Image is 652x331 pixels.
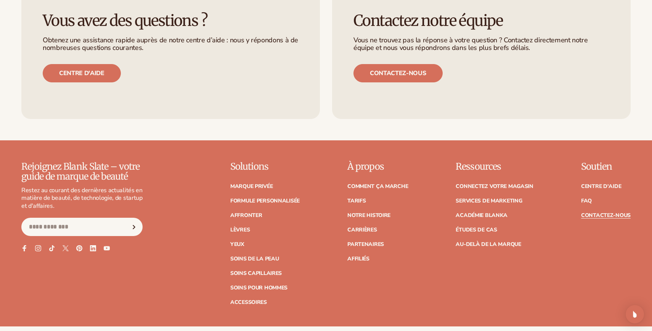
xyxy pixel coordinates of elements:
a: Services de marketing [456,198,522,204]
a: Centre d'aide [43,64,121,82]
font: Obtenez une assistance rapide auprès de notre centre d’aide : nous y répondons à de nombreuses qu... [43,35,298,52]
font: Contactez-nous [581,212,631,219]
font: Comment ça marche [347,183,408,190]
a: Affiliés [347,256,369,262]
font: Partenaires [347,241,384,248]
font: Ressources [456,161,501,172]
a: Études de cas [456,227,497,233]
font: Rejoignez Blank Slate – votre guide de marque de beauté [21,161,140,182]
font: Formule personnalisée [230,197,300,204]
font: FAQ [581,197,592,204]
a: Formule personnalisée [230,198,300,204]
font: Lèvres [230,226,250,233]
a: Contactez-nous [353,64,443,82]
a: Contactez-nous [581,213,631,218]
a: Yeux [230,242,244,247]
font: Affronter [230,212,262,219]
font: Accessoires [230,299,267,306]
font: Yeux [230,241,244,248]
font: Solutions [230,161,268,172]
font: Académie Blanka [456,212,507,219]
button: S'abonner [125,218,142,236]
font: Tarifs [347,197,366,204]
a: Au-delà de la marque [456,242,521,247]
font: Vous ne trouvez pas la réponse à votre question ? Contactez directement notre équipe et nous vous... [353,35,588,52]
a: Accessoires [230,300,267,305]
a: Centre d'aide [581,184,621,189]
font: Soins capillaires [230,270,282,277]
font: Centre d'aide [581,183,621,190]
font: Contactez-nous [370,69,426,77]
font: Services de marketing [456,197,522,204]
a: Affronter [230,213,262,218]
font: Marque privée [230,183,273,190]
font: Restez au courant des dernières actualités en matière de beauté, de technologie, de startup et d'... [21,186,143,210]
a: Comment ça marche [347,184,408,189]
a: Lèvres [230,227,250,233]
a: Académie Blanka [456,213,507,218]
a: Soins de la peau [230,256,279,262]
font: Centre d'aide [59,69,104,77]
a: Soins pour hommes [230,285,287,291]
font: Carrières [347,226,377,233]
font: Connectez votre magasin [456,183,533,190]
a: Connectez votre magasin [456,184,533,189]
div: Ouvrir Intercom Messenger [626,305,644,323]
font: Au-delà de la marque [456,241,521,248]
a: FAQ [581,198,592,204]
a: Partenaires [347,242,384,247]
a: Marque privée [230,184,273,189]
font: Soins pour hommes [230,284,287,291]
font: Soutien [581,161,612,172]
font: Affiliés [347,255,369,262]
font: Contactez notre équipe [353,11,503,30]
font: Vous avez des questions ? [43,11,207,30]
font: Notre histoire [347,212,390,219]
font: Études de cas [456,226,497,233]
font: À propos [347,161,384,172]
a: Carrières [347,227,377,233]
font: Soins de la peau [230,255,279,262]
a: Soins capillaires [230,271,282,276]
a: Notre histoire [347,213,390,218]
a: Tarifs [347,198,366,204]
